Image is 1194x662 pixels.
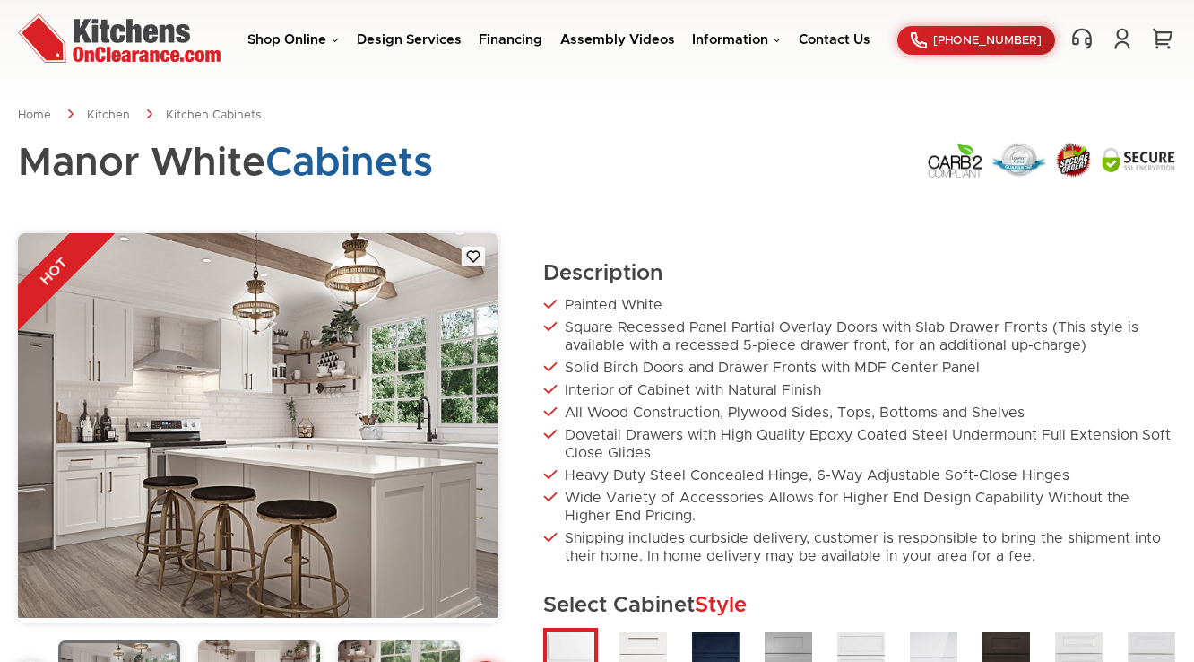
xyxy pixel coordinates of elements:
[247,33,339,47] a: Shop Online
[543,426,1176,462] li: Dovetail Drawers with High Quality Epoxy Coated Steel Undermount Full Extension Soft Close Glides
[18,233,498,618] img: gallery_36_18072_18073_2_MWT_1.2.jpg
[543,592,1176,619] h2: Select Cabinet
[543,489,1176,525] li: Wide Variety of Accessories Allows for Higher End Design Capability Without the Higher End Pricing.
[692,33,781,47] a: Information
[560,33,675,47] a: Assembly Videos
[543,404,1176,422] li: All Wood Construction, Plywood Sides, Tops, Bottoms and Shelves
[897,26,1055,55] a: [PHONE_NUMBER]
[543,381,1176,399] li: Interior of Cabinet with Natural Finish
[543,529,1176,565] li: Shipping includes curbside delivery, customer is responsible to bring the shipment into their hom...
[1054,142,1093,178] img: Secure Order
[695,595,747,616] span: Style
[18,13,221,63] img: Kitchens On Clearance
[479,33,542,47] a: Financing
[166,109,261,121] a: Kitchen Cabinets
[543,260,1176,287] h2: Description
[1101,146,1176,173] img: Secure SSL Encyption
[357,33,462,47] a: Design Services
[991,143,1046,178] img: Lowest Price Guarantee
[933,35,1042,47] span: [PHONE_NUMBER]
[799,33,870,47] a: Contact Us
[18,142,433,185] h1: Manor White
[543,296,1176,314] li: Painted White
[543,466,1176,484] li: Heavy Duty Steel Concealed Hinge, 6-Way Adjustable Soft-Close Hinges
[543,318,1176,354] li: Square Recessed Panel Partial Overlay Doors with Slab Drawer Fronts (This style is available with...
[18,109,51,121] a: Home
[87,109,130,121] a: Kitchen
[927,142,983,179] img: Carb2 Compliant
[543,359,1176,377] li: Solid Birch Doors and Drawer Fronts with MDF Center Panel
[265,144,433,183] span: Cabinets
